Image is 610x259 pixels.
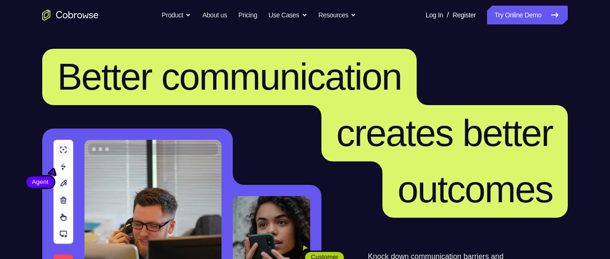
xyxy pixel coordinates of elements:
[487,6,568,24] a: Try Online Demo
[162,6,191,24] button: Product
[319,6,357,24] button: Resources
[42,9,99,21] a: Go to the home page
[268,6,307,24] button: Use Cases
[453,6,476,24] a: Register
[397,168,553,210] span: outcomes
[336,112,553,154] span: creates better
[202,6,227,24] a: About us
[57,56,402,98] span: Better communication
[238,6,257,24] a: Pricing
[447,9,449,21] span: /
[426,6,443,24] a: Log In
